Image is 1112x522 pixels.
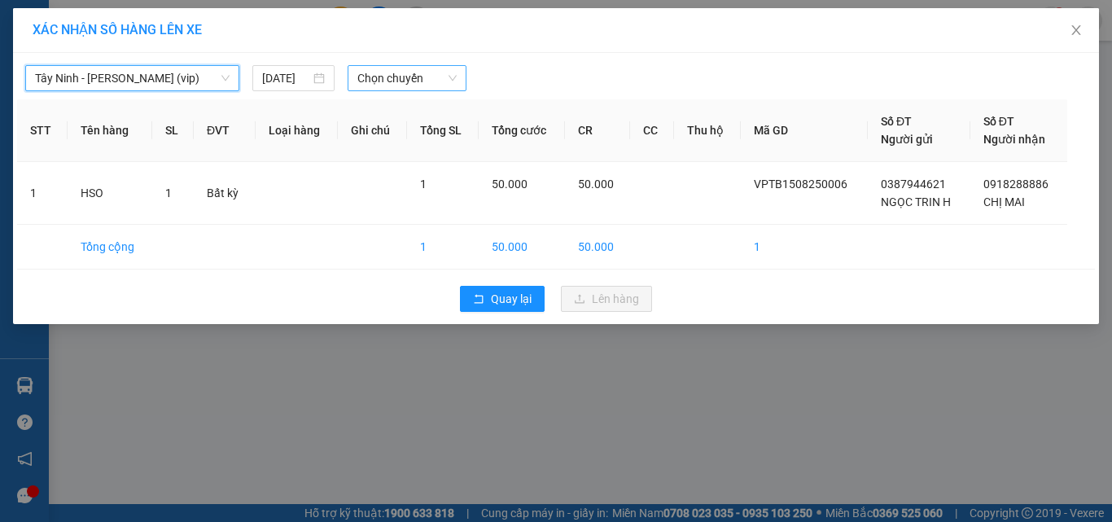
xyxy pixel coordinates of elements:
span: 50.000 [492,178,528,191]
th: Thu hộ [674,99,741,162]
span: Số ĐT [983,115,1014,128]
td: 1 [17,162,68,225]
span: XÁC NHẬN SỐ HÀNG LÊN XE [33,22,202,37]
span: CHỊ MAI [983,195,1025,208]
th: Loại hàng [256,99,338,162]
span: Hotline: 19001152 [129,72,199,82]
span: Người gửi [881,133,933,146]
input: 15/08/2025 [262,69,309,87]
span: Chọn chuyến [357,66,457,90]
th: CC [630,99,673,162]
button: uploadLên hàng [561,286,652,312]
td: Bất kỳ [194,162,256,225]
span: Bến xe [GEOGRAPHIC_DATA] [129,26,219,46]
th: Tên hàng [68,99,152,162]
span: 50.000 [578,178,614,191]
th: Mã GD [741,99,868,162]
td: HSO [68,162,152,225]
span: 0387944621 [881,178,946,191]
span: NGỌC TRIN H [881,195,951,208]
span: VPTB1508250006 [754,178,847,191]
th: Ghi chú [338,99,407,162]
span: close [1070,24,1083,37]
td: 50.000 [479,225,564,270]
th: Tổng SL [407,99,479,162]
span: Tây Ninh - Hồ Chí Minh (vip) [35,66,230,90]
span: [PERSON_NAME]: [5,105,170,115]
span: Người nhận [983,133,1045,146]
span: Số ĐT [881,115,912,128]
th: SL [152,99,194,162]
th: Tổng cước [479,99,564,162]
strong: ĐỒNG PHƯỚC [129,9,223,23]
span: ----------------------------------------- [44,88,199,101]
span: 11:49:54 [DATE] [36,118,99,128]
td: 1 [407,225,479,270]
span: Quay lại [491,290,532,308]
span: 0918288886 [983,178,1049,191]
td: 1 [741,225,868,270]
span: rollback [473,293,484,306]
img: logo [6,10,78,81]
span: 1 [165,186,172,200]
span: 01 Võ Văn Truyện, KP.1, Phường 2 [129,49,224,69]
span: 1 [420,178,427,191]
td: Tổng cộng [68,225,152,270]
button: rollbackQuay lại [460,286,545,312]
button: Close [1053,8,1099,54]
th: STT [17,99,68,162]
th: CR [565,99,631,162]
span: In ngày: [5,118,99,128]
td: 50.000 [565,225,631,270]
span: VPTB1508250009 [81,103,171,116]
th: ĐVT [194,99,256,162]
